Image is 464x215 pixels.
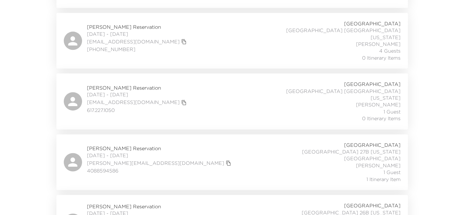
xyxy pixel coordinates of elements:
span: [GEOGRAPHIC_DATA] [344,20,401,27]
button: copy primary member email [224,159,233,167]
span: [PHONE_NUMBER] [87,46,188,53]
span: 0 Itinerary Items [362,54,401,61]
span: [GEOGRAPHIC_DATA] [GEOGRAPHIC_DATA][US_STATE] [266,88,401,102]
span: [PERSON_NAME] [356,162,401,169]
span: [GEOGRAPHIC_DATA] [344,142,401,148]
span: [PERSON_NAME] [356,101,401,108]
span: [GEOGRAPHIC_DATA] 27B [US_STATE][GEOGRAPHIC_DATA] [266,148,401,162]
a: [PERSON_NAME][EMAIL_ADDRESS][DOMAIN_NAME] [87,160,224,166]
span: [DATE] - [DATE] [87,91,188,98]
a: [PERSON_NAME] Reservation[DATE] - [DATE][PERSON_NAME][EMAIL_ADDRESS][DOMAIN_NAME]copy primary mem... [56,134,408,190]
span: [PERSON_NAME] Reservation [87,203,188,210]
span: 1 Itinerary Item [366,176,401,183]
span: [PERSON_NAME] Reservation [87,145,233,152]
span: 1 Guest [383,169,401,176]
span: [DATE] - [DATE] [87,152,233,159]
a: [PERSON_NAME] Reservation[DATE] - [DATE][EMAIL_ADDRESS][DOMAIN_NAME]copy primary member email617.... [56,73,408,129]
span: [GEOGRAPHIC_DATA] [344,202,401,209]
span: 1 Guest [383,108,401,115]
span: [PERSON_NAME] Reservation [87,84,188,91]
a: [EMAIL_ADDRESS][DOMAIN_NAME] [87,38,180,45]
span: [PERSON_NAME] [356,41,401,47]
a: [EMAIL_ADDRESS][DOMAIN_NAME] [87,99,180,106]
span: 617.227.1050 [87,107,188,113]
span: 4 Guests [379,47,401,54]
a: [PERSON_NAME] Reservation[DATE] - [DATE][EMAIL_ADDRESS][DOMAIN_NAME]copy primary member email[PHO... [56,13,408,69]
span: 0 Itinerary Items [362,115,401,122]
span: [GEOGRAPHIC_DATA] [GEOGRAPHIC_DATA][US_STATE] [266,27,401,41]
span: 4088594586 [87,167,233,174]
button: copy primary member email [180,98,188,107]
button: copy primary member email [180,37,188,46]
span: [PERSON_NAME] Reservation [87,24,188,30]
span: [GEOGRAPHIC_DATA] [344,81,401,87]
span: [DATE] - [DATE] [87,31,188,37]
